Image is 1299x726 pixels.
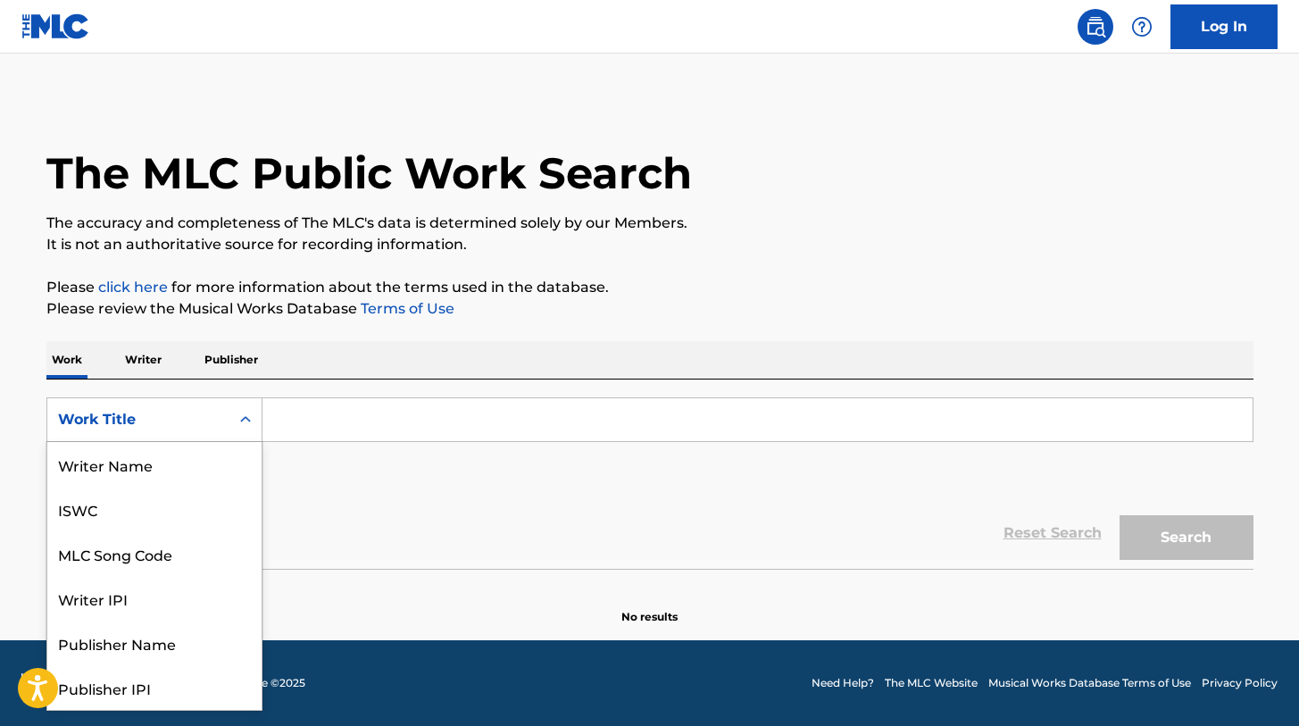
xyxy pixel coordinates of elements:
[885,675,978,691] a: The MLC Website
[46,213,1253,234] p: The accuracy and completeness of The MLC's data is determined solely by our Members.
[46,298,1253,320] p: Please review the Musical Works Database
[120,341,167,379] p: Writer
[812,675,874,691] a: Need Help?
[46,341,87,379] p: Work
[988,675,1191,691] a: Musical Works Database Terms of Use
[47,665,262,710] div: Publisher IPI
[46,277,1253,298] p: Please for more information about the terms used in the database.
[21,13,90,39] img: MLC Logo
[47,621,262,665] div: Publisher Name
[46,146,692,200] h1: The MLC Public Work Search
[98,279,168,296] a: click here
[1124,9,1160,45] div: Help
[357,300,454,317] a: Terms of Use
[1170,4,1278,49] a: Log In
[46,397,1253,569] form: Search Form
[58,409,219,430] div: Work Title
[47,576,262,621] div: Writer IPI
[1085,16,1106,38] img: search
[1131,16,1153,38] img: help
[21,672,77,694] img: logo
[47,442,262,487] div: Writer Name
[47,487,262,531] div: ISWC
[1202,675,1278,691] a: Privacy Policy
[199,341,263,379] p: Publisher
[46,234,1253,255] p: It is not an authoritative source for recording information.
[47,531,262,576] div: MLC Song Code
[1078,9,1113,45] a: Public Search
[621,588,678,625] p: No results
[1210,640,1299,726] iframe: Chat Widget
